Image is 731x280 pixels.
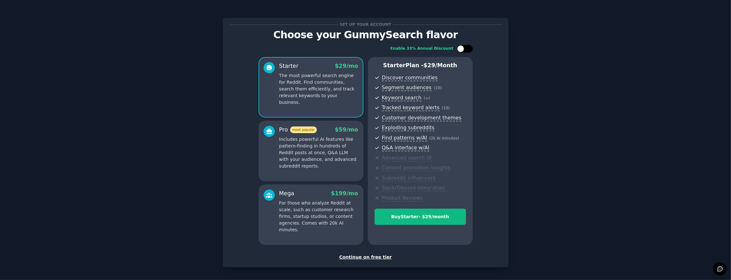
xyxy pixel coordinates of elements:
div: Buy Starter - $ 29 /month [375,213,466,220]
p: Starter Plan - [375,61,466,69]
div: Continue on free tier [230,254,502,261]
span: $ 59 /mo [335,126,358,133]
p: For those who analyze Reddit at scale, such as customer research firms, startup studios, or conte... [279,200,358,233]
p: Includes powerful AI features like pattern-finding in hundreds of Reddit posts at once, Q&A LLM w... [279,136,358,169]
button: BuyStarter- $29/month [375,209,466,225]
span: Segment audiences [382,84,432,91]
span: $ 29 /month [424,62,457,68]
span: Subreddit influencers [382,175,435,182]
span: ( 10 ) [434,86,442,90]
span: Content promotion insights [382,165,450,171]
div: Enable 33% Annual Discount [391,46,454,52]
span: ( 2k AI minutes ) [429,136,459,140]
span: Tracked keyword alerts [382,104,440,111]
p: Choose your GummySearch flavor [230,29,502,40]
span: $ 199 /mo [331,190,358,197]
span: most popular [290,126,317,133]
span: Keyword search [382,95,422,101]
span: Set up your account [339,21,392,28]
p: The most powerful search engine for Reddit. Find communities, search them efficiently, and track ... [279,72,358,106]
div: Starter [279,62,299,70]
span: Discover communities [382,75,438,81]
span: Slack/Discord integration [382,185,445,191]
div: Pro [279,126,317,134]
span: Customer development themes [382,115,462,121]
div: Mega [279,190,295,197]
span: Find patterns w/AI [382,135,427,141]
span: ( 10 ) [442,106,450,110]
span: Product Reviews [382,195,423,202]
span: Q&A interface w/AI [382,145,429,151]
span: Advanced search UI [382,155,432,162]
span: Exploding subreddits [382,125,435,131]
span: ( ∞ ) [424,96,430,100]
span: $ 29 /mo [335,63,358,69]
